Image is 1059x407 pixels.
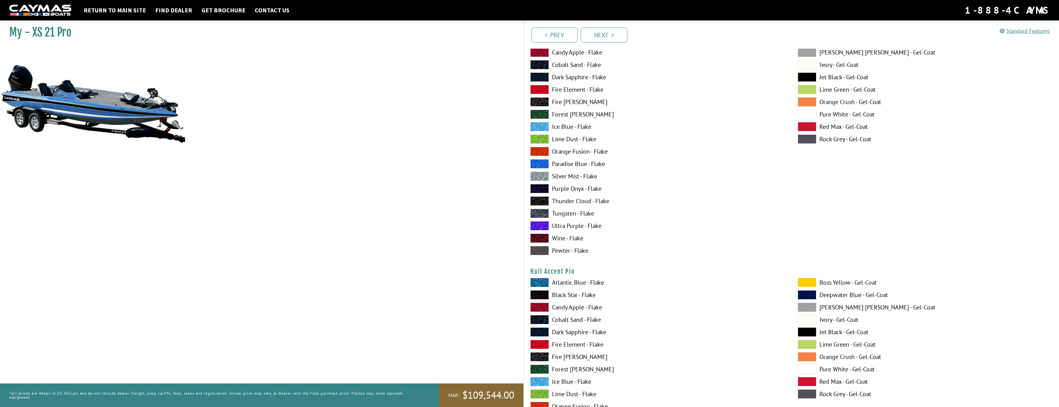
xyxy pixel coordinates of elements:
[798,377,1053,386] label: Red Max - Gel-Coat
[530,184,785,193] label: Purple Onyx - Flake
[798,290,1053,300] label: Deepwater Blue - Gel-Coat
[1000,27,1050,34] a: Standard Features
[152,6,195,14] a: Find Dealer
[965,3,1050,17] div: 1-888-4CAYMAS
[530,85,785,94] label: Fire Element - Flake
[530,97,785,107] label: Fire [PERSON_NAME]
[530,389,785,399] label: Lime Dust - Flake
[798,352,1053,361] label: Orange Crush - Gel-Coat
[798,85,1053,94] label: Lime Green - Gel-Coat
[798,134,1053,144] label: Rock Grey - Gel-Coat
[530,134,785,144] label: Lime Dust - Flake
[798,72,1053,82] label: Jet Black - Gel-Coat
[798,340,1053,349] label: Lime Green - Gel-Coat
[530,340,785,349] label: Fire Element - Flake
[530,365,785,374] label: Forest [PERSON_NAME]
[530,234,785,243] label: Wine - Flake
[798,60,1053,69] label: Ivory - Gel-Coat
[798,122,1053,131] label: Red Max - Gel-Coat
[798,303,1053,312] label: [PERSON_NAME] [PERSON_NAME] - Gel-Coat
[530,246,785,255] label: Pewter - Flake
[530,290,785,300] label: Black Star - Flake
[798,97,1053,107] label: Orange Crush - Gel-Coat
[530,377,785,386] label: Ice Blue - Flake
[530,268,1053,275] h4: Hull Accent Pin
[530,221,785,230] label: Ultra Purple - Flake
[530,196,785,206] label: Thunder Cloud - Flake
[462,389,514,402] span: $109,544.00
[530,122,785,131] label: Ice Blue - Flake
[530,110,785,119] label: Forest [PERSON_NAME]
[198,6,249,14] a: Get Brochure
[798,327,1053,337] label: Jet Black - Gel-Coat
[798,48,1053,57] label: [PERSON_NAME] [PERSON_NAME] - Gel-Coat
[9,25,508,39] h1: My - XS 21 Pro
[530,303,785,312] label: Candy Apple - Flake
[530,60,785,69] label: Cobalt Sand - Flake
[531,28,578,42] a: Prev
[439,383,523,407] a: MAP:$109,544.00
[530,159,785,168] label: Paradise Blue - Flake
[530,147,785,156] label: Orange Fusion - Flake
[530,327,785,337] label: Dark Sapphire - Flake
[530,278,785,287] label: Atlantic Blue - Flake
[252,6,293,14] a: Contact Us
[9,5,71,16] img: white-logo-c9c8dbefe5ff5ceceb0f0178aa75bf4bb51f6bca0971e226c86eb53dfe498488.png
[530,352,785,361] label: Fire [PERSON_NAME]
[798,110,1053,119] label: Pure White - Gel-Coat
[530,172,785,181] label: Silver Mist - Flake
[530,315,785,324] label: Cobalt Sand - Flake
[9,388,425,402] p: *All prices are Retail in US Dollars and do not include dealer freight, prep, tariffs, fees, taxe...
[530,209,785,218] label: Tungsten - Flake
[81,6,149,14] a: Return to main site
[798,315,1053,324] label: Ivory - Gel-Coat
[798,278,1053,287] label: Boss Yellow - Gel-Coat
[798,365,1053,374] label: Pure White - Gel-Coat
[581,28,627,42] a: Next
[530,48,785,57] label: Candy Apple - Flake
[448,392,459,399] span: MAP:
[530,72,785,82] label: Dark Sapphire - Flake
[798,389,1053,399] label: Rock Grey - Gel-Coat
